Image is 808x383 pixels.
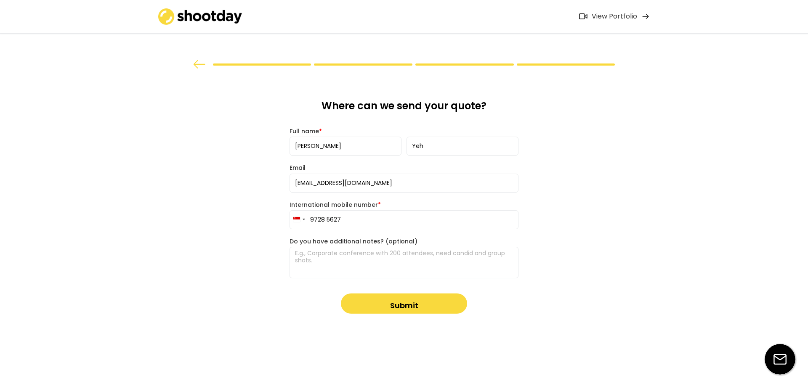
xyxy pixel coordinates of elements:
div: Email [290,164,518,172]
img: arrow%20back.svg [193,60,206,69]
img: Icon%20feather-video%402x.png [579,13,587,19]
button: Selected country [290,211,308,229]
div: International mobile number [290,201,518,209]
input: Email [290,174,518,193]
input: 8123 4567 [290,210,518,229]
input: First name [290,137,401,156]
button: Submit [341,293,467,314]
img: email-icon%20%281%29.svg [765,344,795,375]
div: Full name [290,127,518,135]
input: Last name [407,137,518,156]
div: Where can we send your quote? [290,99,518,119]
div: Do you have additional notes? (optional) [290,238,518,245]
img: shootday_logo.png [158,8,242,25]
div: View Portfolio [592,12,637,21]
